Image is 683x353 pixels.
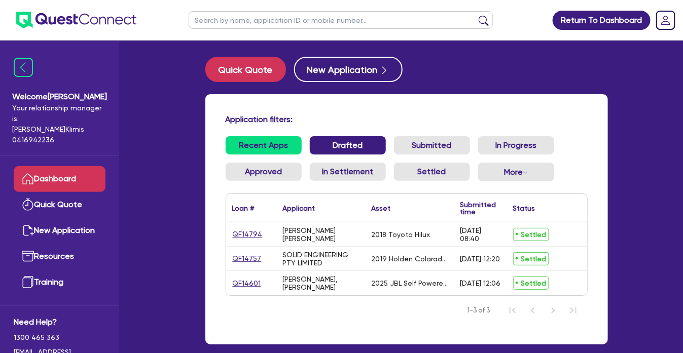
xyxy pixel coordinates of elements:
[543,300,563,321] button: Next Page
[226,163,302,181] a: Approved
[22,224,34,237] img: new-application
[14,244,105,269] a: Resources
[502,300,523,321] button: First Page
[523,300,543,321] button: Previous Page
[310,163,386,181] a: In Settlement
[16,12,136,28] img: quest-connect-logo-blue
[460,279,501,287] div: [DATE] 12:06
[14,58,33,77] img: icon-menu-close
[553,11,651,30] a: Return To Dashboard
[563,300,584,321] button: Last Page
[226,114,588,124] h4: Application filters:
[232,228,263,240] a: QF14794
[468,305,490,316] span: 1-3 of 3
[22,199,34,211] img: quick-quote
[283,226,360,243] div: [PERSON_NAME] [PERSON_NAME]
[513,228,549,241] span: Settled
[460,201,496,215] div: Submitted time
[478,163,554,181] button: Dropdown toggle
[232,278,262,289] a: QF14601
[14,269,105,295] a: Training
[478,136,554,154] a: In Progress
[372,255,448,263] div: 2019 Holden Colarado Trailblazer Z71 4x4 MY18 RG
[12,103,107,145] span: Your relationship manager is: [PERSON_NAME] Klimis 0416942236
[205,57,294,82] a: Quick Quote
[460,255,500,263] div: [DATE] 12:20
[372,205,391,212] div: Asset
[394,136,470,154] a: Submitted
[12,91,107,103] span: Welcome [PERSON_NAME]
[14,316,105,328] span: Need Help?
[189,11,493,29] input: Search by name, application ID or mobile number...
[14,166,105,192] a: Dashboard
[513,205,535,212] div: Status
[283,275,360,291] div: [PERSON_NAME], [PERSON_NAME]
[14,192,105,218] a: Quick Quote
[232,205,255,212] div: Loan #
[283,205,315,212] div: Applicant
[294,57,403,82] button: New Application
[22,276,34,288] img: training
[310,136,386,154] a: Drafted
[460,226,501,243] div: [DATE] 08:40
[22,250,34,262] img: resources
[14,218,105,244] a: New Application
[14,332,105,343] span: 1300 465 363
[513,252,549,265] span: Settled
[226,136,302,154] a: Recent Apps
[513,277,549,290] span: Settled
[394,163,470,181] a: Settled
[653,7,679,33] a: Dropdown toggle
[372,279,448,287] div: 2025 JBL Self Powered Speaker and Subwoofer
[372,230,430,239] div: 2018 Toyota Hilux
[205,57,286,82] button: Quick Quote
[283,251,360,267] div: SOLID ENGINEERING PTY LIMITED
[232,253,262,264] a: QF14757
